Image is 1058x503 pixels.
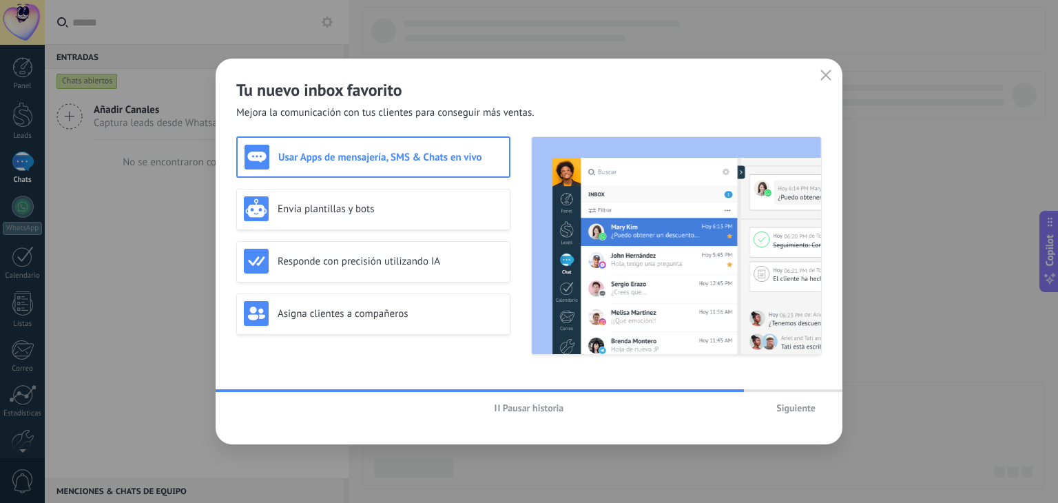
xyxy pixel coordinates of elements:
h3: Envía plantillas y bots [278,203,503,216]
h3: Asigna clientes a compañeros [278,307,503,320]
h3: Responde con precisión utilizando IA [278,255,503,268]
button: Pausar historia [488,398,570,418]
span: Pausar historia [503,403,564,413]
h3: Usar Apps de mensajería, SMS & Chats en vivo [278,151,502,164]
span: Siguiente [776,403,816,413]
span: Mejora la comunicación con tus clientes para conseguir más ventas. [236,106,535,120]
button: Siguiente [770,398,822,418]
h2: Tu nuevo inbox favorito [236,79,822,101]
